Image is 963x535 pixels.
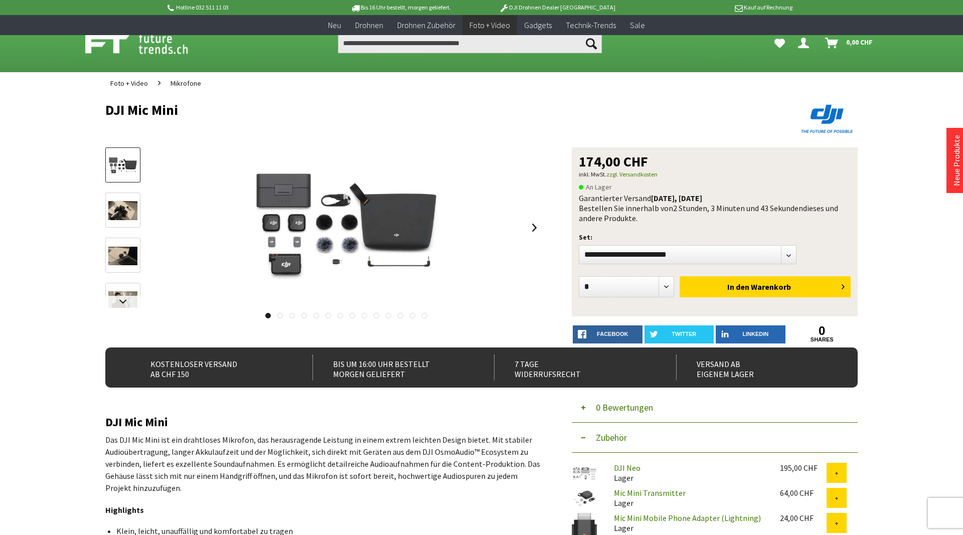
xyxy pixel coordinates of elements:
[614,463,640,473] a: DJI Neo
[794,33,817,53] a: Dein Konto
[348,15,390,36] a: Drohnen
[623,15,652,36] a: Sale
[517,15,559,36] a: Gadgets
[581,33,602,53] button: Suchen
[494,355,654,380] div: 7 Tage Widerrufsrecht
[579,154,648,168] span: 174,00 CHF
[614,488,686,498] a: Mic Mini Transmitter
[579,193,851,223] div: Garantierter Versand Bestellen Sie innerhalb von dieses und andere Produkte.
[651,193,702,203] b: [DATE], [DATE]
[390,15,462,36] a: Drohnen Zubehör
[572,423,858,453] button: Zubehör
[780,463,827,473] div: 195,00 CHF
[787,336,857,343] a: shares
[769,33,790,53] a: Meine Favoriten
[846,34,873,50] span: 0,00 CHF
[780,513,827,523] div: 24,00 CHF
[105,102,707,117] h1: DJI Mic Mini
[672,331,696,337] span: twitter
[321,15,348,36] a: Neu
[573,325,643,343] a: facebook
[797,102,858,135] img: DJI
[355,20,383,30] span: Drohnen
[780,488,827,498] div: 64,00 CHF
[105,72,153,94] a: Foto + Video
[606,513,772,533] div: Lager
[397,20,455,30] span: Drohnen Zubehör
[727,282,749,292] span: In den
[951,135,961,186] a: Neue Produkte
[328,20,341,30] span: Neu
[821,33,878,53] a: Warenkorb
[251,147,441,308] img: DJI Mic Mini
[559,15,623,36] a: Technik-Trends
[462,15,517,36] a: Foto + Video
[787,325,857,336] a: 0
[673,203,803,213] span: 2 Stunden, 3 Minuten und 43 Sekunden
[572,488,597,509] img: Mic Mini Transmitter
[606,488,772,508] div: Lager
[469,20,510,30] span: Foto + Video
[572,463,597,484] img: DJI Neo
[635,2,792,14] p: Kauf auf Rechnung
[338,33,602,53] input: Produkt, Marke, Kategorie, EAN, Artikelnummer…
[312,355,472,380] div: Bis um 16:00 Uhr bestellt Morgen geliefert
[751,282,791,292] span: Warenkorb
[579,181,612,193] span: An Lager
[716,325,785,343] a: LinkedIn
[614,513,761,523] a: Mic Mini Mobile Phone Adapter (Lightning)
[579,168,851,181] p: inkl. MwSt.
[110,79,148,88] span: Foto + Video
[630,20,645,30] span: Sale
[676,355,836,380] div: Versand ab eigenem Lager
[105,434,542,494] p: Das DJI Mic Mini ist ein drahtloses Mikrofon, das herausragende Leistung in einem extrem leichten...
[524,20,552,30] span: Gadgets
[166,2,322,14] p: Hotline 032 511 11 03
[742,331,768,337] span: LinkedIn
[566,20,616,30] span: Technik-Trends
[130,355,290,380] div: Kostenloser Versand ab CHF 150
[85,31,210,56] img: Shop Futuretrends - zur Startseite wechseln
[105,505,144,515] strong: Highlights
[108,153,137,178] img: Vorschau: DJI Mic Mini
[171,79,201,88] span: Mikrofone
[579,231,851,243] p: Set:
[606,463,772,483] div: Lager
[105,416,542,429] h2: DJI Mic Mini
[680,276,851,297] button: In den Warenkorb
[597,331,628,337] span: facebook
[166,72,206,94] a: Mikrofone
[572,393,858,423] button: 0 Bewertungen
[479,2,635,14] p: DJI Drohnen Dealer [GEOGRAPHIC_DATA]
[322,2,478,14] p: Bis 16 Uhr bestellt, morgen geliefert.
[606,170,658,178] a: zzgl. Versandkosten
[645,325,714,343] a: twitter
